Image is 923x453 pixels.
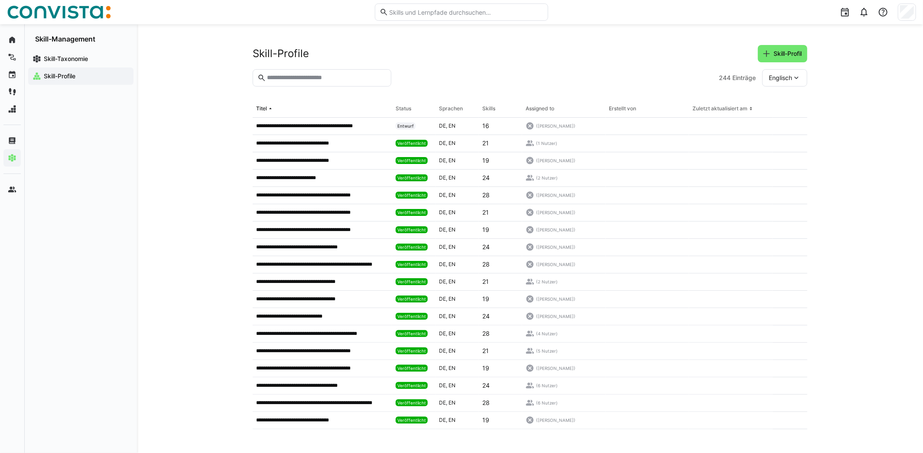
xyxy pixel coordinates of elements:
span: en [448,399,455,406]
span: Veröffentlicht [397,314,426,319]
span: de [439,347,448,354]
span: en [448,417,455,423]
div: Skills [482,105,495,112]
div: Sprachen [439,105,463,112]
span: Veröffentlicht [397,262,426,267]
span: en [448,174,455,181]
p: 28 [482,398,490,407]
span: ([PERSON_NAME]) [536,417,575,423]
span: Veröffentlicht [397,400,426,405]
span: Entwurf [397,123,414,129]
span: de [439,399,448,406]
span: de [439,278,448,285]
p: 21 [482,208,489,217]
span: de [439,192,448,198]
span: en [448,261,455,267]
p: 28 [482,329,490,338]
span: en [448,296,455,302]
span: Veröffentlicht [397,279,426,284]
p: 28 [482,191,490,199]
span: Veröffentlicht [397,383,426,388]
span: de [439,313,448,319]
span: ([PERSON_NAME]) [536,192,575,198]
span: Veröffentlicht [397,366,426,371]
p: 21 [482,139,489,148]
span: ([PERSON_NAME]) [536,261,575,267]
span: (2 Nutzer) [536,175,558,181]
span: Veröffentlicht [397,158,426,163]
span: (6 Nutzer) [536,400,558,406]
div: Erstellt von [609,105,637,112]
p: 19 [482,364,489,373]
span: ([PERSON_NAME]) [536,227,575,233]
span: ([PERSON_NAME]) [536,157,575,164]
span: en [448,157,455,164]
span: Englisch [769,74,792,82]
span: en [448,347,455,354]
span: en [448,365,455,371]
div: Zuletzt aktualisiert am [692,105,747,112]
span: Veröffentlicht [397,296,426,302]
span: en [448,226,455,233]
span: 244 [719,74,731,82]
span: en [448,313,455,319]
span: en [448,122,455,129]
span: de [439,122,448,129]
p: 24 [482,173,490,182]
span: Veröffentlicht [397,418,426,423]
p: 19 [482,225,489,234]
span: ([PERSON_NAME]) [536,365,575,371]
span: Veröffentlicht [397,193,426,198]
span: de [439,174,448,181]
span: de [439,417,448,423]
div: Status [396,105,411,112]
span: en [448,244,455,250]
span: de [439,382,448,389]
span: de [439,261,448,267]
span: Skill-Profil [772,49,803,58]
span: ([PERSON_NAME]) [536,123,575,129]
div: Titel [256,105,267,112]
span: de [439,157,448,164]
h2: Skill-Profile [253,47,309,60]
span: (1 Nutzer) [536,140,557,146]
span: en [448,192,455,198]
span: de [439,140,448,146]
p: 24 [482,312,490,321]
span: de [439,365,448,371]
span: de [439,296,448,302]
p: 16 [482,122,489,130]
p: 19 [482,295,489,303]
span: (2 Nutzer) [536,279,558,285]
span: de [439,209,448,215]
span: Veröffentlicht [397,175,426,180]
p: 21 [482,277,489,286]
span: ([PERSON_NAME]) [536,313,575,319]
span: de [439,330,448,337]
span: en [448,209,455,215]
span: de [439,226,448,233]
div: Assigned to [526,105,554,112]
span: (6 Nutzer) [536,382,558,389]
span: Veröffentlicht [397,348,426,353]
span: Veröffentlicht [397,331,426,336]
span: ([PERSON_NAME]) [536,209,575,215]
span: (5 Nutzer) [536,348,558,354]
span: (4 Nutzer) [536,331,558,337]
button: Skill-Profil [758,45,807,62]
span: ([PERSON_NAME]) [536,244,575,250]
span: Einträge [732,74,756,82]
span: en [448,330,455,337]
span: Veröffentlicht [397,210,426,215]
span: ([PERSON_NAME]) [536,296,575,302]
span: Veröffentlicht [397,244,426,250]
p: 19 [482,416,489,424]
p: 24 [482,381,490,390]
span: en [448,382,455,389]
span: Veröffentlicht [397,227,426,232]
p: 28 [482,260,490,269]
span: en [448,140,455,146]
p: 19 [482,156,489,165]
span: Veröffentlicht [397,141,426,146]
span: de [439,244,448,250]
